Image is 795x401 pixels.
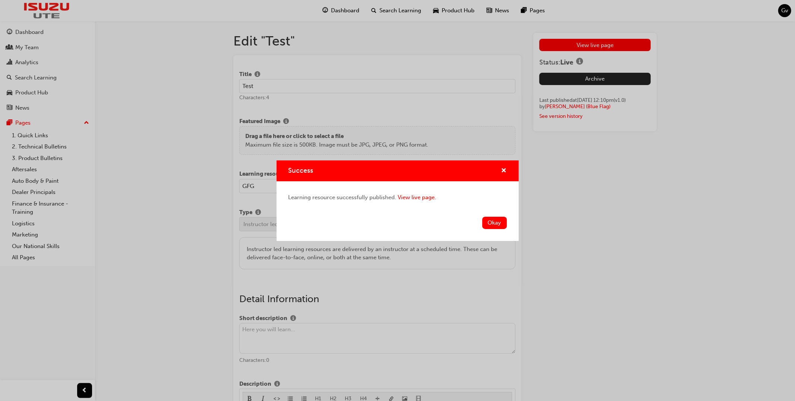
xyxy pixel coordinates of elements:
[288,166,313,175] span: Success
[501,166,507,176] button: cross-icon
[482,217,507,229] button: Okay
[398,194,436,201] a: View live page.
[277,160,519,241] div: Success
[288,193,507,202] div: Learning resource successfully published.
[501,168,507,175] span: cross-icon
